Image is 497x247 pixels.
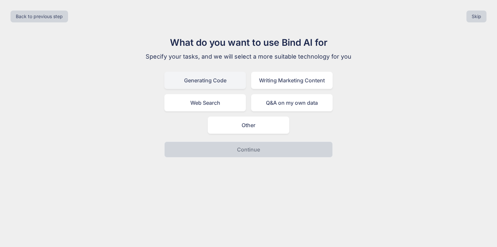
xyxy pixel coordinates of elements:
[208,117,289,134] div: Other
[164,142,333,157] button: Continue
[138,36,359,49] h1: What do you want to use Bind AI for
[138,52,359,61] p: Specify your tasks, and we will select a more suitable technology for you
[164,94,246,111] div: Web Search
[251,72,333,89] div: Writing Marketing Content
[11,11,68,22] button: Back to previous step
[466,11,486,22] button: Skip
[164,72,246,89] div: Generating Code
[251,94,333,111] div: Q&A on my own data
[237,146,260,153] p: Continue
